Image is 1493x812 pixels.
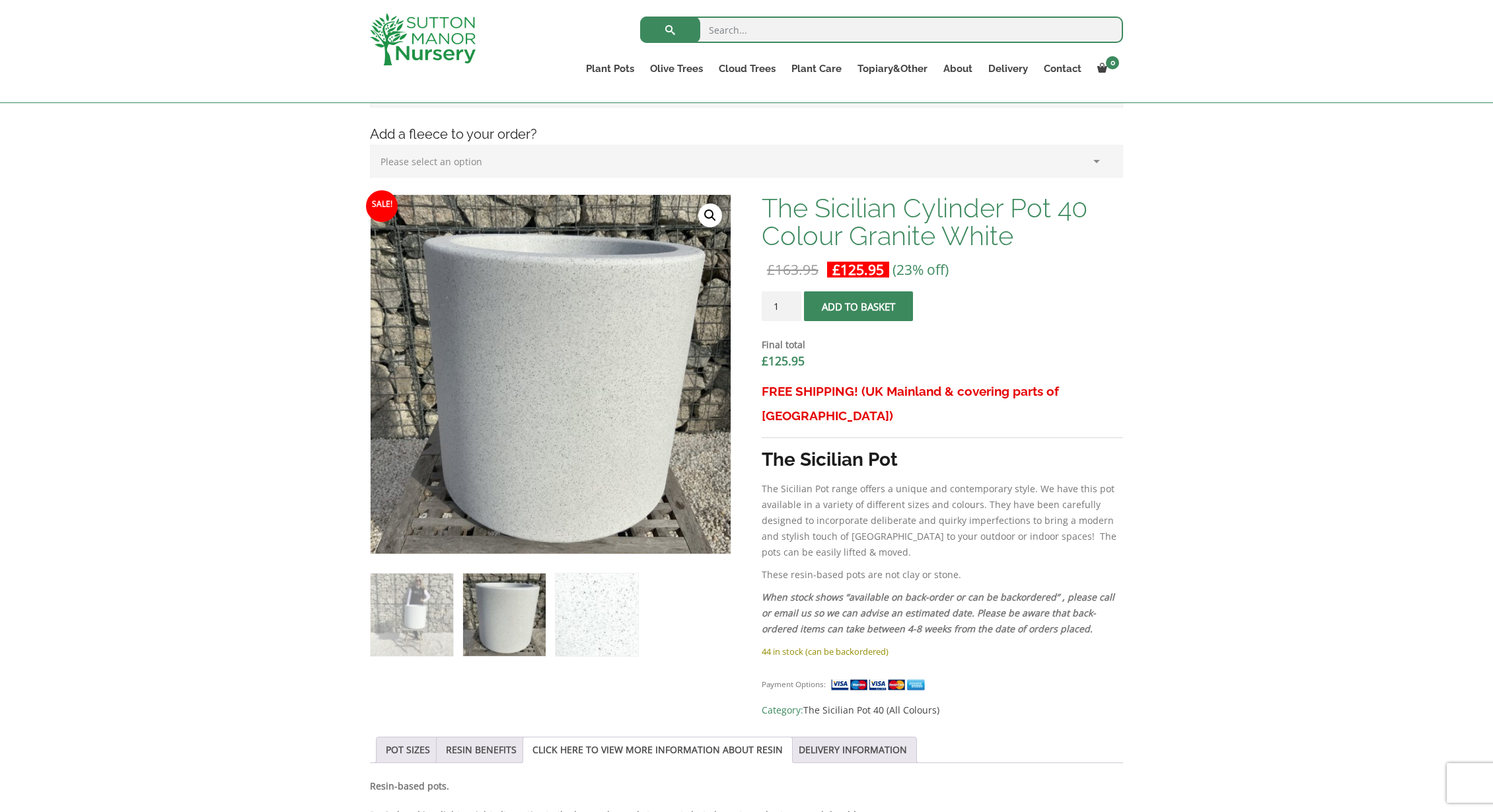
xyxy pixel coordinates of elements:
input: Search... [640,17,1123,43]
h1: The Sicilian Cylinder Pot 40 Colour Granite White [762,194,1123,250]
span: Sale! [366,190,398,222]
a: Contact [1036,59,1089,78]
a: Plant Care [783,59,850,78]
img: payment supported [830,678,929,692]
span: Category: [762,702,1123,718]
input: Product quantity [762,291,801,321]
p: These resin-based pots are not clay or stone. [762,567,1123,583]
a: Cloud Trees [711,59,783,78]
a: DELIVERY INFORMATION [799,737,907,762]
bdi: 125.95 [762,353,805,369]
span: 0 [1106,56,1119,69]
a: 0 [1089,59,1123,78]
span: (23% off) [892,260,949,279]
a: RESIN BENEFITS [446,737,517,762]
span: £ [762,353,768,369]
em: When stock shows “available on back-order or can be backordered” , please call or email us so we ... [762,591,1114,635]
strong: Resin-based pots. [370,780,449,792]
strong: The Sicilian Pot [762,449,898,470]
dt: Final total [762,337,1123,353]
a: View full-screen image gallery [698,203,722,227]
button: Add to basket [804,291,913,321]
p: 44 in stock (can be backordered) [762,644,1123,659]
a: About [935,59,980,78]
img: The Sicilian Cylinder Pot 40 Colour Granite White - Image 3 [556,573,638,656]
bdi: 125.95 [832,260,884,279]
a: Topiary&Other [850,59,935,78]
a: POT SIZES [386,737,430,762]
a: CLICK HERE TO VIEW MORE INFORMATION ABOUT RESIN [532,737,783,762]
h4: Add a fleece to your order? [360,124,1133,145]
img: logo [370,13,476,65]
a: Plant Pots [578,59,642,78]
a: Delivery [980,59,1036,78]
span: £ [767,260,775,279]
p: The Sicilian Pot range offers a unique and contemporary style. We have this pot available in a va... [762,481,1123,560]
a: Olive Trees [642,59,711,78]
small: Payment Options: [762,679,826,689]
a: The Sicilian Pot 40 (All Colours) [803,704,939,716]
img: The Sicilian Cylinder Pot 40 Colour Granite White - Image 2 [463,573,546,656]
span: £ [832,260,840,279]
img: The Sicilian Cylinder Pot 40 Colour Granite White [371,573,453,656]
bdi: 163.95 [767,260,819,279]
h3: FREE SHIPPING! (UK Mainland & covering parts of [GEOGRAPHIC_DATA]) [762,379,1123,428]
